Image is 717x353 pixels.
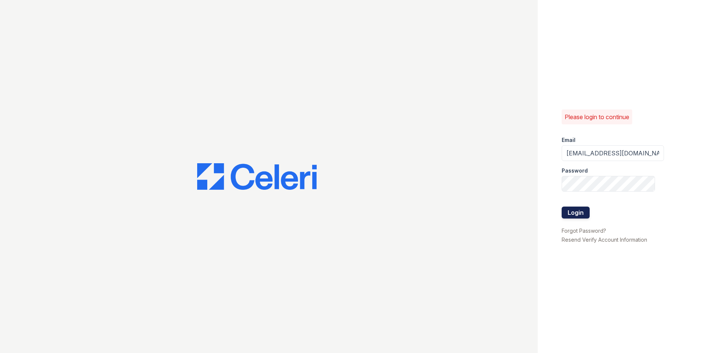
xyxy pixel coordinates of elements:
p: Please login to continue [565,112,629,121]
button: Login [562,207,590,219]
a: Forgot Password? [562,227,606,234]
label: Email [562,136,575,144]
img: CE_Logo_Blue-a8612792a0a2168367f1c8372b55b34899dd931a85d93a1a3d3e32e68fde9ad4.png [197,163,317,190]
a: Resend Verify Account Information [562,236,647,243]
label: Password [562,167,588,174]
